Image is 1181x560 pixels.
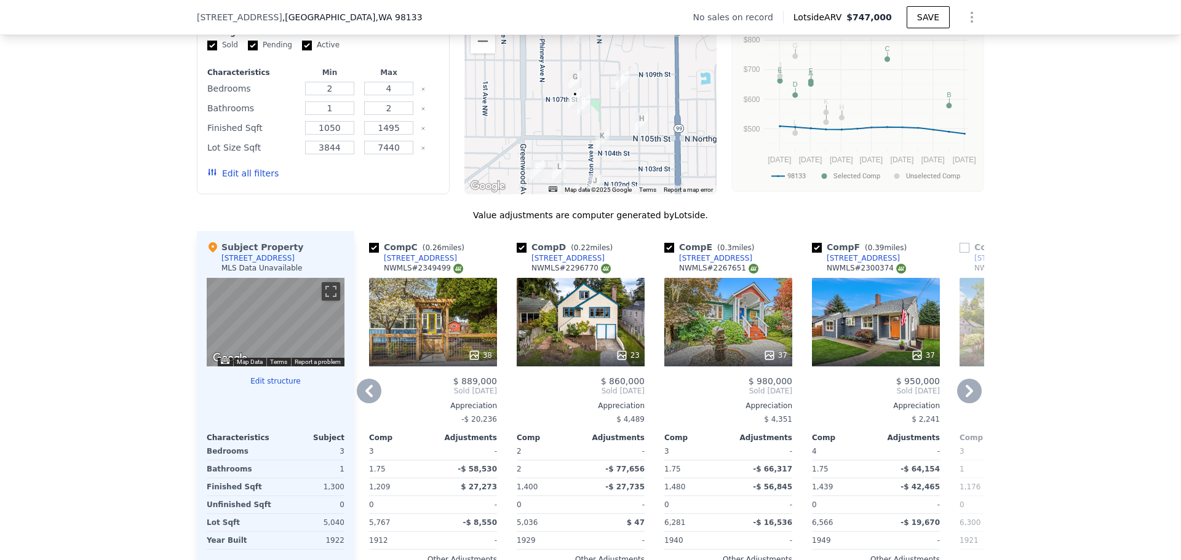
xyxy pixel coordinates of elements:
span: -$ 64,154 [901,465,940,473]
text: E [777,66,782,74]
span: 0.26 [425,243,442,252]
a: Terms (opens in new tab) [639,186,656,193]
div: - [731,532,792,549]
div: 10510 Linden Ave N [635,112,648,133]
text: Selected Comp [833,172,880,180]
div: 0 [278,496,344,513]
text: B [947,91,951,98]
div: - [731,443,792,460]
button: Edit structure [207,376,344,386]
div: Map [207,278,344,366]
div: - [583,532,645,549]
span: 3 [960,447,964,455]
text: [DATE] [799,156,822,164]
span: -$ 19,670 [901,518,940,527]
span: $ 47 [627,518,645,527]
span: Map data ©2025 Google [565,186,632,193]
div: 1921 [960,532,1021,549]
div: Appreciation [812,401,940,411]
img: NWMLS Logo [896,264,906,274]
div: Value adjustments are computer generated by Lotside . [197,209,984,221]
div: Adjustments [876,433,940,443]
div: 702 N 104th St [595,130,609,151]
div: - [731,496,792,513]
div: 37 [763,349,787,361]
div: Comp D [517,241,618,253]
div: 3 [278,443,344,460]
div: 320 N 102nd St [531,160,544,181]
div: [STREET_ADDRESS] [974,253,1048,263]
div: Unfinished Sqft [207,496,273,513]
div: 10103 Fremont Ave N [588,175,602,195]
div: 10726 N Park Ave N [616,71,629,92]
text: K [824,98,829,105]
div: Subject [276,433,344,443]
div: - [583,496,645,513]
button: Zoom out [471,29,495,53]
div: Comp [369,433,433,443]
svg: A chart. [739,35,976,189]
div: 1 [960,460,1021,478]
a: [STREET_ADDRESS] [960,253,1048,263]
div: [STREET_ADDRESS] [827,253,900,263]
span: Lotside ARV [793,11,846,23]
span: 1,439 [812,483,833,491]
button: Map Data [237,358,263,366]
span: -$ 42,465 [901,483,940,491]
label: Sold [207,40,238,50]
span: 1,480 [664,483,685,491]
span: 5,036 [517,518,538,527]
div: Appreciation [369,401,497,411]
span: 0 [664,500,669,509]
text: [DATE] [859,156,883,164]
div: Bathrooms [207,100,298,117]
span: 0 [517,500,522,509]
a: Open this area in Google Maps (opens a new window) [210,350,250,366]
input: Pending [248,41,258,50]
span: $ 980,000 [749,376,792,386]
div: NWMLS # 2349499 [384,263,463,274]
span: $747,000 [846,12,892,22]
text: $600 [744,95,760,104]
div: 10549 Evanston Ave N [568,88,582,109]
span: 0.3 [720,243,732,252]
span: $ 889,000 [453,376,497,386]
div: 23 [616,349,640,361]
span: 0 [960,500,964,509]
div: 1 [278,460,344,478]
div: Comp [812,433,876,443]
div: - [583,443,645,460]
text: L [793,119,797,126]
span: 1,209 [369,483,390,491]
span: 3 [664,447,669,455]
div: Finished Sqft [207,119,298,136]
div: MLS Data Unavailable [221,263,303,273]
span: 6,566 [812,518,833,527]
button: Show Options [960,5,984,30]
text: F [809,67,813,74]
span: -$ 77,656 [605,465,645,473]
button: Clear [421,126,426,131]
text: D [793,81,798,88]
button: Edit all filters [207,167,279,179]
div: 37 [911,349,935,361]
div: Lot Size Sqft [207,139,298,156]
div: Characteristics [207,433,276,443]
text: $700 [744,65,760,74]
input: Active [302,41,312,50]
span: 0 [812,500,817,509]
div: Adjustments [433,433,497,443]
span: 0.22 [574,243,590,252]
text: Unselected Comp [906,172,960,180]
span: -$ 16,536 [753,518,792,527]
span: 6,300 [960,518,980,527]
button: Clear [421,87,426,92]
div: 515 N 101st St [565,184,579,205]
div: Comp [517,433,581,443]
div: [STREET_ADDRESS] [384,253,457,263]
span: ( miles) [566,243,618,252]
div: 1912 [369,532,431,549]
span: 4 [812,447,817,455]
input: Sold [207,41,217,50]
div: Year Built [207,532,273,549]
